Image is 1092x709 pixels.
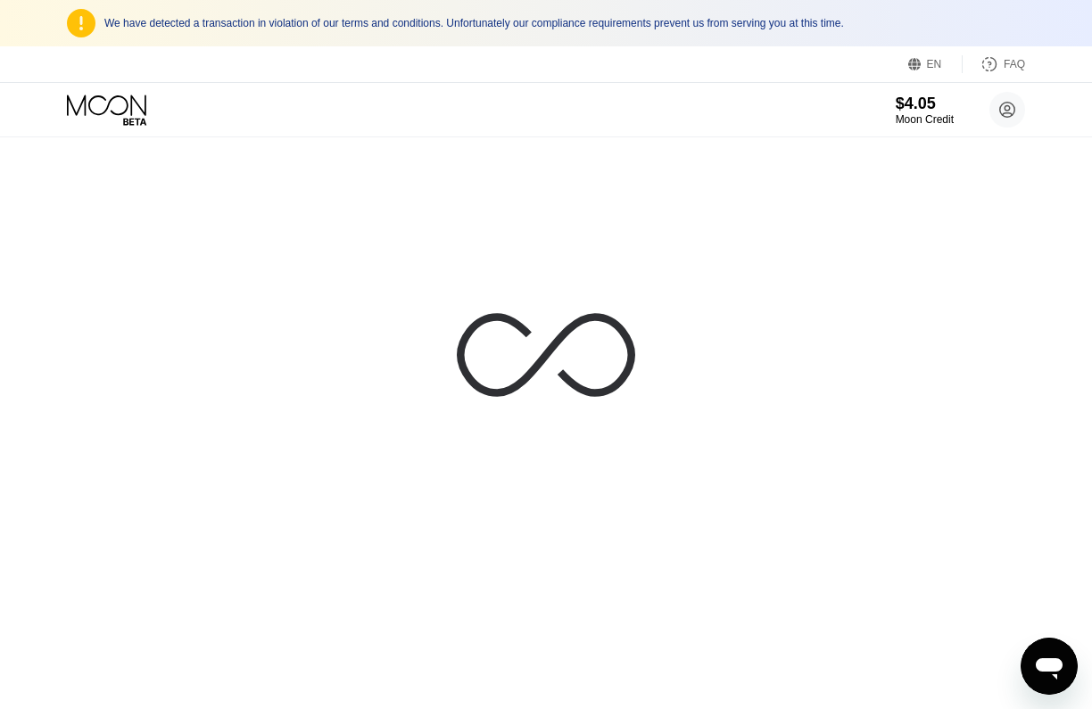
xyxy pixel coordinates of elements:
div: EN [927,58,942,70]
div: $4.05Moon Credit [896,95,954,126]
div: FAQ [963,55,1025,73]
div: We have detected a transaction in violation of our terms and conditions. Unfortunately our compli... [104,17,1025,29]
div: Moon Credit [896,113,954,126]
div: FAQ [1004,58,1025,70]
div: EN [908,55,963,73]
iframe: Button to launch messaging window [1021,638,1078,695]
div: $4.05 [896,95,954,113]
